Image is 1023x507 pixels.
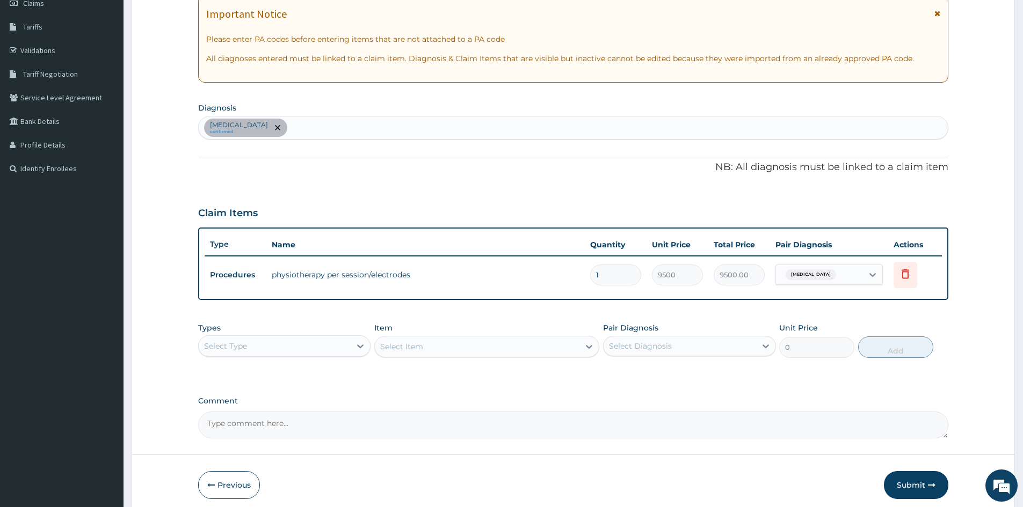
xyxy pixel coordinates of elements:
[206,53,940,64] p: All diagnoses entered must be linked to a claim item. Diagnosis & Claim Items that are visible bu...
[206,34,940,45] p: Please enter PA codes before entering items that are not attached to a PA code
[198,208,258,219] h3: Claim Items
[609,341,672,351] div: Select Diagnosis
[266,264,585,285] td: physiotherapy per session/electrodes
[858,336,933,358] button: Add
[647,234,708,255] th: Unit Price
[603,322,658,333] label: Pair Diagnosis
[198,471,260,499] button: Previous
[210,129,268,135] small: confirmed
[786,269,836,280] span: [MEDICAL_DATA]
[56,60,180,74] div: Chat with us now
[23,69,78,79] span: Tariff Negotiation
[779,322,818,333] label: Unit Price
[198,102,236,113] label: Diagnosis
[210,121,268,129] p: [MEDICAL_DATA]
[5,293,205,330] textarea: Type your message and hit 'Enter'
[585,234,647,255] th: Quantity
[206,8,287,20] h1: Important Notice
[62,135,148,244] span: We're online!
[198,160,948,174] p: NB: All diagnosis must be linked to a claim item
[266,234,585,255] th: Name
[198,324,221,333] label: Types
[198,396,948,406] label: Comment
[205,265,266,285] td: Procedures
[770,234,888,255] th: Pair Diagnosis
[204,341,247,351] div: Select Type
[708,234,770,255] th: Total Price
[374,322,393,333] label: Item
[20,54,43,80] img: d_794563401_company_1708531726252_794563401
[205,234,266,254] th: Type
[176,5,202,31] div: Minimize live chat window
[884,471,948,499] button: Submit
[273,123,282,133] span: remove selection option
[888,234,942,255] th: Actions
[23,22,42,32] span: Tariffs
